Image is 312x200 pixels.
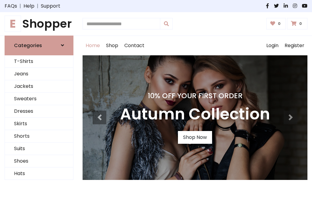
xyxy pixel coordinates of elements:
h1: Shopper [5,17,73,31]
a: FAQs [5,2,17,10]
span: E [5,16,21,32]
a: Dresses [5,105,73,118]
a: Categories [5,36,73,55]
a: Skirts [5,118,73,130]
a: Shoes [5,155,73,167]
a: Shorts [5,130,73,143]
a: 0 [287,18,307,29]
span: | [34,2,41,10]
span: | [17,2,23,10]
span: 0 [298,21,303,26]
a: Register [282,36,307,55]
a: Jackets [5,80,73,93]
a: 0 [266,18,286,29]
a: Shop Now [178,131,212,144]
h3: Autumn Collection [120,105,270,124]
a: Contact [121,36,147,55]
a: Shop [103,36,121,55]
a: T-Shirts [5,55,73,68]
a: Suits [5,143,73,155]
a: Help [23,2,34,10]
a: Hats [5,167,73,180]
h6: Categories [14,43,42,48]
a: Login [263,36,282,55]
a: Jeans [5,68,73,80]
h4: 10% Off Your First Order [120,91,270,100]
span: 0 [276,21,282,26]
a: EShopper [5,17,73,31]
a: Sweaters [5,93,73,105]
a: Home [83,36,103,55]
a: Support [41,2,60,10]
